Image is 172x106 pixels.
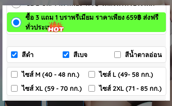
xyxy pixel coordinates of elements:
span: ซื้อ 3 แถม 1 บราพรีเมียม ราคาเพียง 659฿ ส่งฟรีทั่วประเทศ [25,12,166,32]
input: สีดำ [11,51,18,58]
span: ไซส์ 2XL (71 - 85 กก.) [99,83,162,93]
span: สีน้ำตาลอ่อน [125,50,162,60]
span: ไซส์ L (49- 58 กก.) [99,69,153,79]
input: สีเบจ [63,51,69,58]
span: สีดำ [22,50,34,60]
input: สีน้ำตาลอ่อน [114,51,121,58]
input: ไซส์ M (40 - 48 กก.) [11,71,18,78]
span: สีเบจ [73,50,87,60]
input: ซื้อ 3 แถม 1 บราพรีเมียม ราคาเพียง 659฿ ส่งฟรีทั่วประเทศ [11,17,21,28]
input: ไซส์ XL (59 - 70 กก.) [11,85,18,92]
span: ไซส์ M (40 - 48 กก.) [22,69,79,79]
input: ไซส์ L (49- 58 กก.) [88,71,95,78]
span: ไซส์ XL (59 - 70 กก.) [22,83,82,93]
input: ไซส์ 2XL (71 - 85 กก.) [88,85,95,92]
